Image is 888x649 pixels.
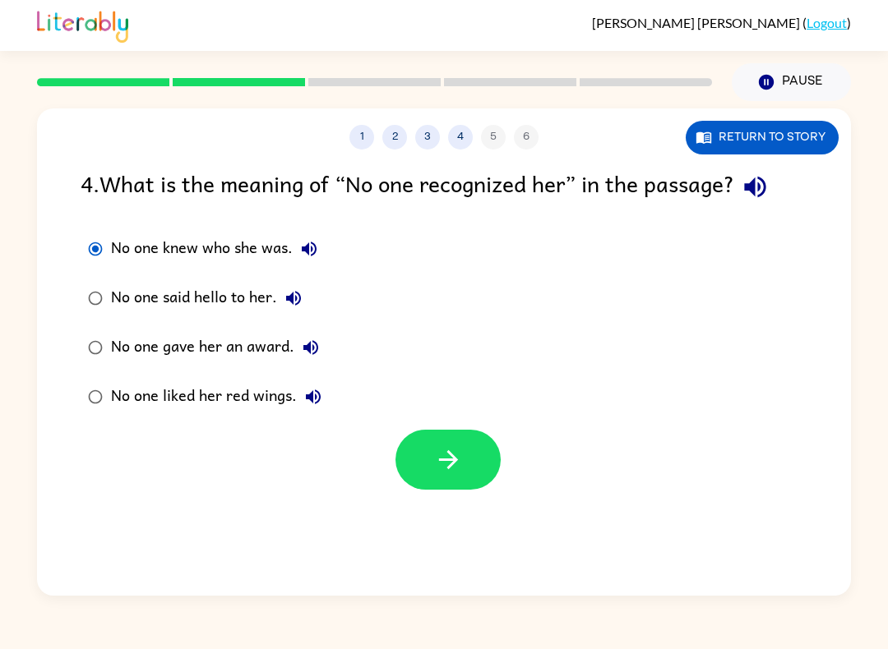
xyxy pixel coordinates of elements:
div: 4 . What is the meaning of “No one recognized her” in the passage? [81,166,807,208]
button: No one said hello to her. [277,282,310,315]
div: No one knew who she was. [111,232,326,265]
button: No one liked her red wings. [297,380,330,413]
button: No one knew who she was. [293,232,326,265]
div: ( ) [592,15,851,30]
img: Literably [37,7,128,43]
div: No one gave her an award. [111,331,327,364]
button: 3 [415,125,440,150]
button: No one gave her an award. [294,331,327,364]
span: [PERSON_NAME] [PERSON_NAME] [592,15,802,30]
a: Logout [807,15,847,30]
button: 2 [382,125,407,150]
div: No one liked her red wings. [111,380,330,413]
button: Return to story [686,121,839,154]
button: Pause [732,63,851,101]
button: 1 [349,125,374,150]
button: 4 [448,125,473,150]
div: No one said hello to her. [111,282,310,315]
